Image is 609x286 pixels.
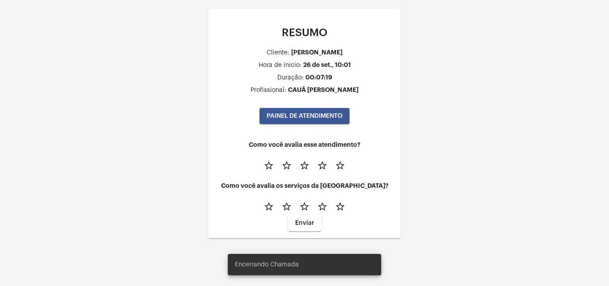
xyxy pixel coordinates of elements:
div: [PERSON_NAME] [291,49,342,56]
span: Encerrando Chamada [235,260,299,269]
button: Enviar [288,215,321,231]
h4: Como você avalia os serviços da [GEOGRAPHIC_DATA]? [215,182,394,189]
p: RESUMO [215,27,394,38]
button: PAINEL DE ATENDIMENTO [259,108,350,124]
mat-icon: star_border [299,201,310,212]
mat-icon: star_border [317,160,328,171]
mat-icon: star_border [263,201,274,212]
mat-icon: star_border [335,201,346,212]
mat-icon: star_border [335,160,346,171]
div: Hora de inicio: [259,62,301,69]
mat-icon: star_border [317,201,328,212]
div: CAUÃ [PERSON_NAME] [288,87,358,93]
div: Duração: [277,75,304,81]
h4: Como você avalia esse atendimento? [215,141,394,148]
div: 26 de set., 10:01 [303,62,351,68]
span: Enviar [295,220,314,226]
mat-icon: star_border [299,160,310,171]
span: PAINEL DE ATENDIMENTO [267,113,342,119]
mat-icon: star_border [263,160,274,171]
div: 00:07:19 [305,74,332,81]
div: Cliente: [267,50,289,56]
mat-icon: star_border [281,201,292,212]
div: Profissional: [251,87,286,94]
mat-icon: star_border [281,160,292,171]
